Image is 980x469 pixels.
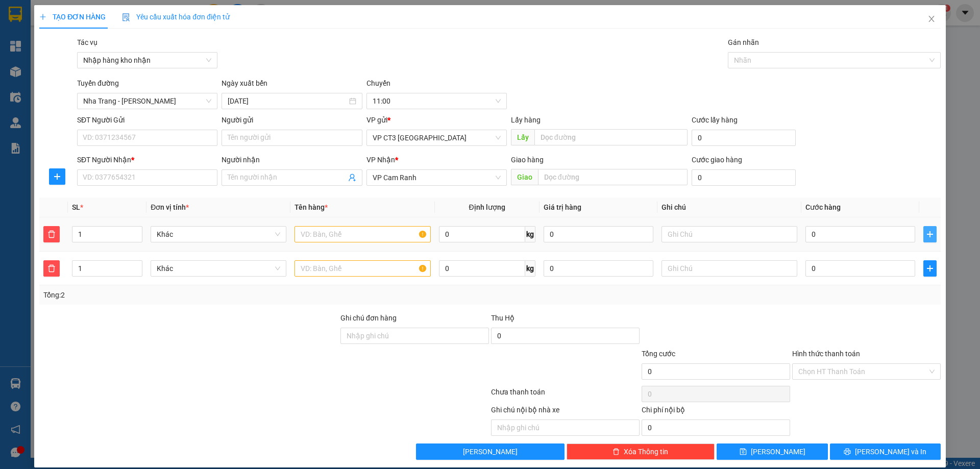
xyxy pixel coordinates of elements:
span: Giá trị hàng [544,203,581,211]
span: 11:00 [373,93,501,109]
span: Nhu NT [4,51,32,61]
span: Định lượng [469,203,505,211]
button: plus [49,168,65,185]
span: VP CT3 Nha Trang [373,130,501,145]
span: Khác [157,227,280,242]
span: Lấy hàng [511,116,541,124]
span: Huân Phan Rang [87,57,148,66]
span: plus [924,230,936,238]
div: Người nhận [222,154,362,165]
span: Cước hàng [805,203,841,211]
span: Giao hàng [511,156,544,164]
input: Cước lấy hàng [692,130,796,146]
input: Dọc đường [534,129,688,145]
span: Thu Hộ [491,314,514,322]
img: icon [122,13,130,21]
span: Xóa Thông tin [624,446,668,457]
span: delete [612,448,620,456]
div: Chi phí nội bộ [642,404,790,419]
input: Ghi Chú [661,260,797,277]
button: delete [43,226,60,242]
span: Nha Trang - Phan Rang [83,93,211,109]
label: Gán nhãn [728,38,759,46]
span: Yêu cầu xuất hóa đơn điện tử [122,13,230,21]
input: Cước giao hàng [692,169,796,186]
button: delete [43,260,60,277]
span: delete [44,230,59,238]
input: 0 [544,260,653,277]
span: plus [924,264,936,273]
span: [PERSON_NAME] và In [855,446,926,457]
label: Cước giao hàng [692,156,742,164]
label: Hình thức thanh toán [792,350,860,358]
span: Tổng cước [642,350,675,358]
input: Dọc đường [538,169,688,185]
button: Close [917,5,946,34]
input: Ghi Chú [661,226,797,242]
input: VD: Bàn, Ghế [295,260,430,277]
button: plus [923,260,937,277]
span: VP Nhận [366,156,395,164]
div: VP gửi [366,114,507,126]
span: SL [72,203,80,211]
span: 0937820685 [87,68,133,78]
span: plus [50,172,65,181]
span: Khác [157,261,280,276]
span: save [740,448,747,456]
span: [PERSON_NAME] [87,45,149,55]
span: printer [844,448,851,456]
span: user-add [348,174,356,182]
input: Nhập ghi chú [491,419,640,436]
div: SĐT Người Nhận [77,154,217,165]
div: Tuyến đường [77,78,217,93]
button: plus [923,226,937,242]
div: Chưa thanh toán [490,386,641,404]
button: save[PERSON_NAME] [717,443,827,460]
span: Đơn vị tính [151,203,189,211]
span: delete [44,264,59,273]
div: SĐT Người Gửi [77,114,217,126]
span: Tên hàng [295,203,328,211]
strong: Nhà xe Đức lộc [34,6,118,20]
label: Tác vụ [77,38,97,46]
input: 15/08/2025 [228,95,347,107]
span: VP [PERSON_NAME] [87,24,149,44]
button: deleteXóa Thông tin [567,443,715,460]
div: Ghi chú nội bộ nhà xe [491,404,640,419]
strong: Gửi: [4,30,83,50]
span: 0931646966 [4,62,50,72]
span: close [927,15,936,23]
input: Ghi chú đơn hàng [340,328,489,344]
strong: Nhận: [87,24,149,44]
span: VP CT3 [GEOGRAPHIC_DATA] [4,30,83,50]
span: VP Cam Ranh [373,170,501,185]
span: Giao [511,169,538,185]
button: [PERSON_NAME] [416,443,565,460]
label: Ghi chú đơn hàng [340,314,397,322]
div: Chuyến [366,78,507,93]
span: Nhập hàng kho nhận [83,53,211,68]
input: VD: Bàn, Ghế [295,226,430,242]
div: Người gửi [222,114,362,126]
th: Ghi chú [657,198,801,217]
span: kg [525,260,535,277]
input: 0 [544,226,653,242]
div: Ngày xuất bến [222,78,362,93]
span: [PERSON_NAME] [751,446,805,457]
span: plus [39,13,46,20]
label: Cước lấy hàng [692,116,738,124]
span: Lấy [511,129,534,145]
button: printer[PERSON_NAME] và In [830,443,941,460]
span: TẠO ĐƠN HÀNG [39,13,106,21]
span: kg [525,226,535,242]
span: [PERSON_NAME] [463,446,518,457]
div: Tổng: 2 [43,289,378,301]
